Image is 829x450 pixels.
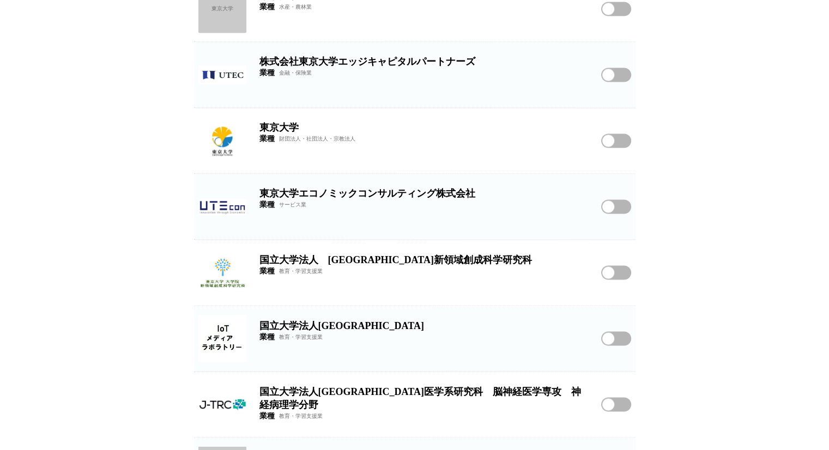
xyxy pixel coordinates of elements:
[198,117,246,165] img: 東京大学のロゴ
[259,332,275,342] span: 業種
[198,380,246,428] img: 国立大学法人東京大学 大学院医学系研究科 脳神経医学専攻 神経病理学分野のロゴ
[198,183,246,230] img: 東京大学エコノミックコンサルティング株式会社のロゴ
[259,319,588,332] h2: 国立大学法人[GEOGRAPHIC_DATA]
[259,253,588,266] h2: 国立大学法人 [GEOGRAPHIC_DATA]新領域創成科学研究科
[259,134,275,144] span: 業種
[259,200,275,210] span: 業種
[198,51,246,99] img: 株式会社東京大学エッジキャピタルパートナーズのロゴ
[259,385,588,411] h2: 国立大学法人[GEOGRAPHIC_DATA]医学系研究科 脳神経医学専攻 神経病理学分野
[259,2,275,12] span: 業種
[259,187,588,200] h2: 東京大学エコノミックコンサルティング株式会社
[279,3,312,11] span: 水産・農林業
[198,248,246,296] img: 国立大学法人 東京大学 大学院新領域創成科学研究科のロゴ
[279,69,312,77] span: 金融・保険業
[279,412,323,419] span: 教育・学習支援業
[259,411,275,421] span: 業種
[279,333,323,340] span: 教育・学習支援業
[279,267,323,275] span: 教育・学習支援業
[259,266,275,276] span: 業種
[198,314,246,362] img: 国立大学法人東京大学 のロゴ
[279,201,306,209] span: サービス業
[259,55,588,68] h2: 株式会社東京大学エッジキャピタルパートナーズ
[279,135,355,143] span: 財団法人・社団法人・宗教法人
[259,68,275,78] span: 業種
[259,121,588,134] h2: 東京大学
